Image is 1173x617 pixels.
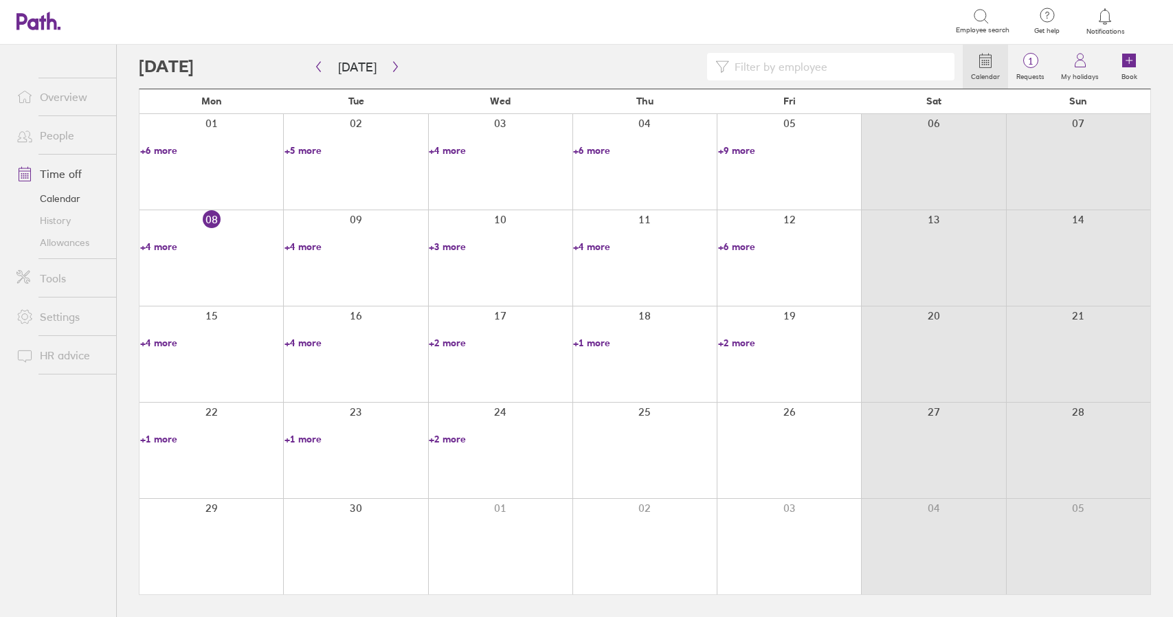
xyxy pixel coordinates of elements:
[327,56,388,78] button: [DATE]
[1083,7,1128,36] a: Notifications
[154,14,189,27] div: Search
[490,96,511,106] span: Wed
[140,240,283,253] a: +4 more
[1008,45,1053,89] a: 1Requests
[1025,27,1069,35] span: Get help
[284,337,427,349] a: +4 more
[1069,96,1087,106] span: Sun
[956,26,1009,34] span: Employee search
[429,240,572,253] a: +3 more
[573,240,716,253] a: +4 more
[140,337,283,349] a: +4 more
[1008,69,1053,81] label: Requests
[1053,69,1107,81] label: My holidays
[5,232,116,254] a: Allowances
[963,69,1008,81] label: Calendar
[636,96,653,106] span: Thu
[140,144,283,157] a: +6 more
[5,341,116,369] a: HR advice
[5,210,116,232] a: History
[573,144,716,157] a: +6 more
[963,45,1008,89] a: Calendar
[718,144,861,157] a: +9 more
[5,160,116,188] a: Time off
[1113,69,1146,81] label: Book
[718,337,861,349] a: +2 more
[140,433,283,445] a: +1 more
[429,144,572,157] a: +4 more
[926,96,941,106] span: Sat
[284,240,427,253] a: +4 more
[783,96,796,106] span: Fri
[1083,27,1128,36] span: Notifications
[729,54,946,80] input: Filter by employee
[284,144,427,157] a: +5 more
[5,188,116,210] a: Calendar
[5,303,116,330] a: Settings
[1008,56,1053,67] span: 1
[5,122,116,149] a: People
[5,83,116,111] a: Overview
[429,337,572,349] a: +2 more
[284,433,427,445] a: +1 more
[429,433,572,445] a: +2 more
[1107,45,1151,89] a: Book
[5,265,116,292] a: Tools
[1053,45,1107,89] a: My holidays
[718,240,861,253] a: +6 more
[573,337,716,349] a: +1 more
[201,96,222,106] span: Mon
[348,96,364,106] span: Tue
